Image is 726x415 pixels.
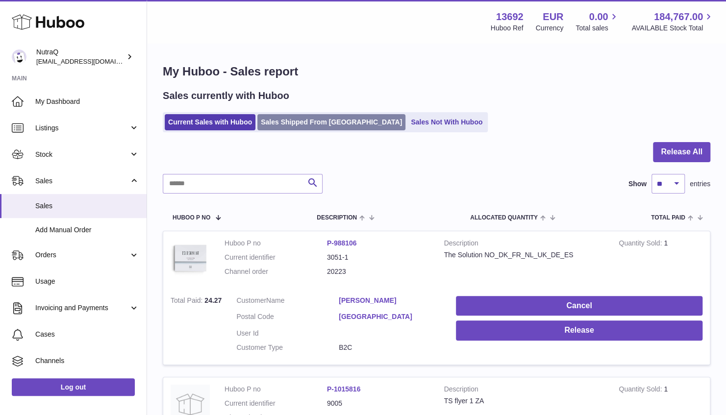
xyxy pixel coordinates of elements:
[470,215,538,221] span: ALLOCATED Quantity
[163,89,289,102] h2: Sales currently with Huboo
[225,399,327,408] dt: Current identifier
[171,296,204,307] strong: Total Paid
[631,24,714,33] span: AVAILABLE Stock Total
[236,296,266,304] span: Customer
[35,150,129,159] span: Stock
[339,296,441,305] a: [PERSON_NAME]
[496,10,524,24] strong: 13692
[491,24,524,33] div: Huboo Ref
[543,10,563,24] strong: EUR
[628,179,647,189] label: Show
[444,385,604,396] strong: Description
[619,239,664,249] strong: Quantity Sold
[236,329,339,338] dt: User Id
[339,343,441,352] dd: B2C
[35,330,139,339] span: Cases
[35,225,139,235] span: Add Manual Order
[35,303,129,313] span: Invoicing and Payments
[35,97,139,106] span: My Dashboard
[165,114,255,130] a: Current Sales with Huboo
[173,215,210,221] span: Huboo P no
[456,296,702,316] button: Cancel
[257,114,405,130] a: Sales Shipped From [GEOGRAPHIC_DATA]
[35,123,129,133] span: Listings
[171,239,210,278] img: 136921728478892.jpg
[456,320,702,341] button: Release
[225,253,327,262] dt: Current identifier
[225,239,327,248] dt: Huboo P no
[236,296,339,308] dt: Name
[35,201,139,211] span: Sales
[536,24,564,33] div: Currency
[444,396,604,406] div: TS flyer 1 ZA
[651,215,685,221] span: Total paid
[317,215,357,221] span: Description
[407,114,486,130] a: Sales Not With Huboo
[204,296,222,304] span: 24.27
[35,176,129,186] span: Sales
[631,10,714,33] a: 184,767.00 AVAILABLE Stock Total
[690,179,710,189] span: entries
[327,239,357,247] a: P-988106
[327,267,429,276] dd: 20223
[35,250,129,260] span: Orders
[589,10,608,24] span: 0.00
[444,250,604,260] div: The Solution NO_DK_FR_NL_UK_DE_ES
[654,10,703,24] span: 184,767.00
[576,10,619,33] a: 0.00 Total sales
[619,385,664,395] strong: Quantity Sold
[12,49,26,64] img: log@nutraq.com
[653,142,710,162] button: Release All
[225,267,327,276] dt: Channel order
[327,385,361,393] a: P-1015816
[236,343,339,352] dt: Customer Type
[163,64,710,79] h1: My Huboo - Sales report
[12,378,135,396] a: Log out
[225,385,327,394] dt: Huboo P no
[327,253,429,262] dd: 3051-1
[36,48,125,66] div: NutraQ
[35,356,139,366] span: Channels
[611,231,710,289] td: 1
[327,399,429,408] dd: 9005
[339,312,441,321] a: [GEOGRAPHIC_DATA]
[236,312,339,324] dt: Postal Code
[36,57,144,65] span: [EMAIL_ADDRESS][DOMAIN_NAME]
[35,277,139,286] span: Usage
[576,24,619,33] span: Total sales
[444,239,604,250] strong: Description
